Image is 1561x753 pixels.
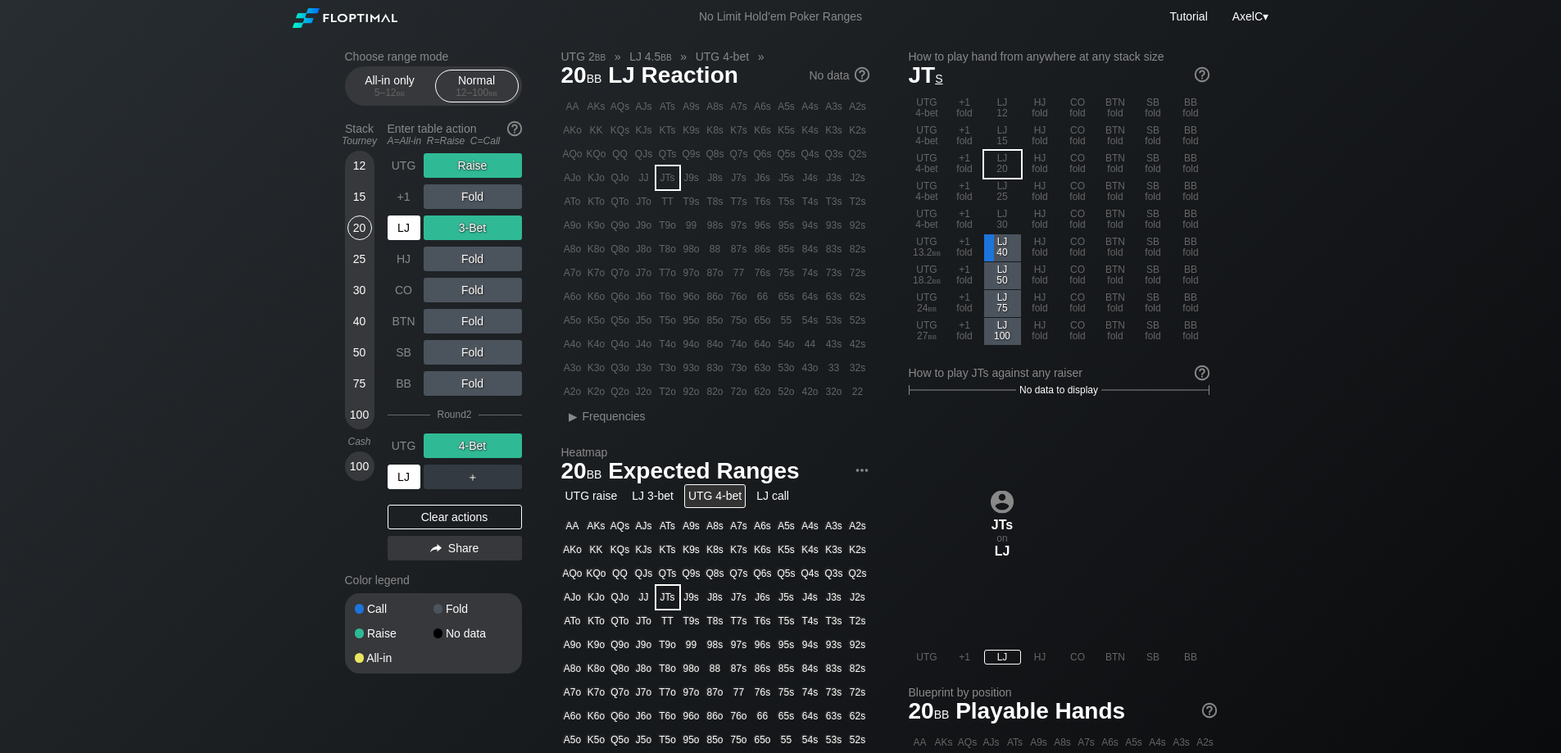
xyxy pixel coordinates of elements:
[823,119,846,142] div: K3s
[846,166,869,189] div: J2s
[1097,290,1134,317] div: BTN fold
[585,333,608,356] div: K4o
[388,309,420,333] div: BTN
[559,63,605,90] span: 20
[704,166,727,189] div: J8s
[347,215,372,240] div: 20
[609,333,632,356] div: Q4o
[397,87,406,98] span: bb
[347,340,372,365] div: 50
[561,238,584,261] div: A8o
[656,190,679,213] div: TT
[909,95,946,122] div: UTG 4-bet
[846,214,869,237] div: 92s
[660,50,671,63] span: bb
[728,95,751,118] div: A7s
[609,356,632,379] div: Q3o
[424,309,522,333] div: Fold
[559,49,609,64] span: UTG 2
[585,238,608,261] div: K8o
[656,333,679,356] div: T4o
[909,206,946,234] div: UTG 4-bet
[846,261,869,284] div: 72s
[609,143,632,166] div: QQ
[585,166,608,189] div: KJo
[388,247,420,271] div: HJ
[633,95,656,118] div: AJs
[561,166,584,189] div: AJo
[1173,234,1209,261] div: BB fold
[388,153,420,178] div: UTG
[775,356,798,379] div: 53o
[984,262,1021,289] div: LJ 50
[347,278,372,302] div: 30
[680,261,703,284] div: 97o
[585,261,608,284] div: K7o
[609,119,632,142] div: KQs
[656,95,679,118] div: ATs
[775,238,798,261] div: 85s
[984,318,1021,345] div: LJ 100
[680,238,703,261] div: 98o
[775,190,798,213] div: T5s
[1135,318,1172,345] div: SB fold
[356,87,424,98] div: 5 – 12
[823,309,846,332] div: 53s
[680,95,703,118] div: A9s
[693,49,751,64] span: UTG 4-bet
[680,190,703,213] div: T9s
[984,206,1021,234] div: LJ 30
[1135,262,1172,289] div: SB fold
[424,184,522,209] div: Fold
[680,214,703,237] div: 99
[846,119,869,142] div: K2s
[909,318,946,345] div: UTG 27
[656,285,679,308] div: T6o
[775,166,798,189] div: J5s
[430,544,442,553] img: share.864f2f62.svg
[751,285,774,308] div: 66
[728,261,751,284] div: 77
[656,356,679,379] div: T3o
[728,309,751,332] div: 75o
[909,234,946,261] div: UTG 13.2
[704,190,727,213] div: T8s
[775,333,798,356] div: 54o
[609,238,632,261] div: Q8o
[1022,95,1059,122] div: HJ fold
[799,214,822,237] div: 94s
[609,190,632,213] div: QTo
[633,190,656,213] div: JTo
[1022,262,1059,289] div: HJ fold
[388,184,420,209] div: +1
[728,356,751,379] div: 73o
[1173,179,1209,206] div: BB fold
[984,179,1021,206] div: LJ 25
[909,62,943,88] span: JT
[751,166,774,189] div: J6s
[1060,290,1096,317] div: CO fold
[728,238,751,261] div: 87s
[799,119,822,142] div: K4s
[355,652,433,664] div: All-in
[799,166,822,189] div: J4s
[424,340,522,365] div: Fold
[1060,151,1096,178] div: CO fold
[1173,318,1209,345] div: BB fold
[585,143,608,166] div: KQo
[932,274,941,286] span: bb
[606,63,741,90] span: LJ Reaction
[442,87,511,98] div: 12 – 100
[1193,66,1211,84] img: help.32db89a4.svg
[799,261,822,284] div: 74s
[728,166,751,189] div: J7s
[704,309,727,332] div: 85o
[656,119,679,142] div: KTs
[946,151,983,178] div: +1 fold
[1060,206,1096,234] div: CO fold
[585,119,608,142] div: KK
[946,95,983,122] div: +1 fold
[853,461,871,479] img: ellipsis.fd386fe8.svg
[352,70,428,102] div: All-in only
[609,166,632,189] div: QJo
